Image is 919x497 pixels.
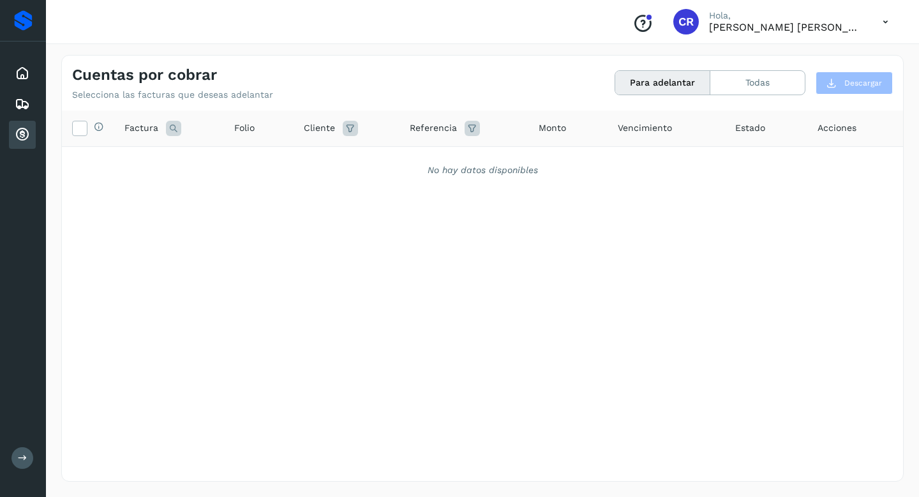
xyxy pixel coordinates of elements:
p: CARLOS RODOLFO BELLI PEDRAZA [709,21,862,33]
span: Monto [539,121,566,135]
button: Todas [710,71,805,95]
span: Vencimiento [618,121,672,135]
div: Inicio [9,59,36,88]
span: Folio [234,121,255,135]
p: Hola, [709,10,862,21]
span: Cliente [304,121,335,135]
div: No hay datos disponibles [78,164,886,177]
span: Descargar [844,77,882,89]
span: Estado [735,121,765,135]
h4: Cuentas por cobrar [72,66,217,84]
button: Para adelantar [615,71,710,95]
div: Cuentas por cobrar [9,121,36,149]
span: Factura [124,121,158,135]
span: Referencia [410,121,457,135]
button: Descargar [816,72,893,95]
div: Embarques [9,90,36,118]
span: Acciones [818,121,856,135]
p: Selecciona las facturas que deseas adelantar [72,89,273,100]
